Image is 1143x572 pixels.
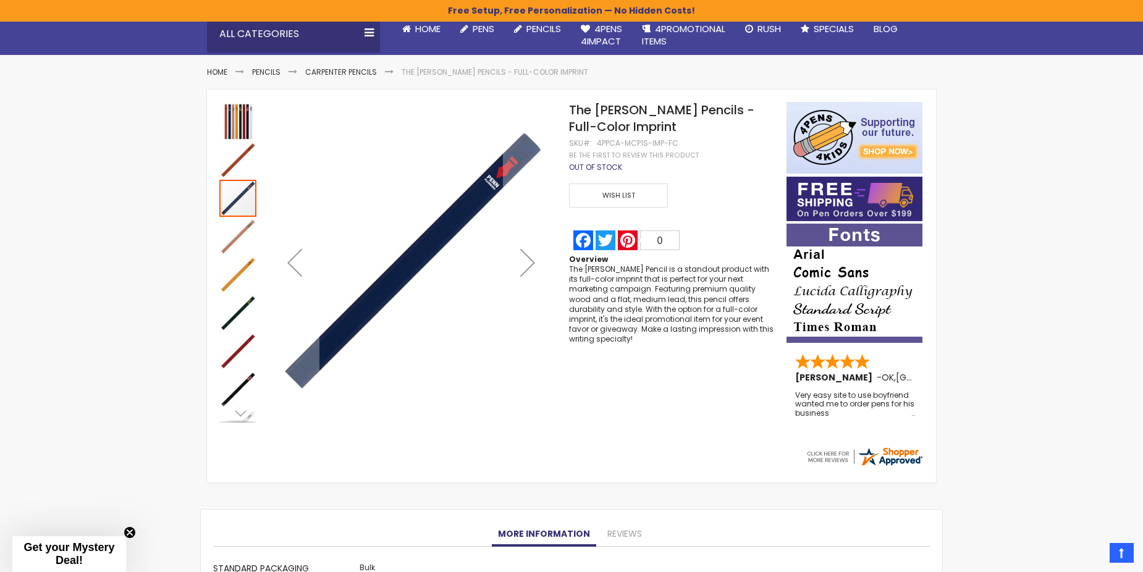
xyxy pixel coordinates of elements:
[1041,539,1143,572] iframe: Google Customer Reviews
[569,162,622,172] span: Out of stock
[219,102,258,140] div: The Carpenter Pencils - Full-Color Imprint
[219,371,256,408] img: The Carpenter Pencils - Full-Color Imprint
[632,15,735,56] a: 4PROMOTIONALITEMS
[219,293,258,332] div: The Carpenter Pencils - Full-Color Imprint
[594,230,617,250] a: Twitter
[569,138,592,148] strong: SKU
[12,536,126,572] div: Get your Mystery Deal!Close teaser
[805,445,924,468] img: 4pens.com widget logo
[642,22,725,48] span: 4PROMOTIONAL ITEMS
[219,404,256,423] div: Next
[896,371,987,384] span: [GEOGRAPHIC_DATA]
[219,217,258,255] div: The Carpenter Pencils - Full-Color Imprint
[757,22,781,35] span: Rush
[787,224,922,343] img: font-personalization-examples
[415,22,441,35] span: Home
[791,15,864,43] a: Specials
[504,15,571,43] a: Pencils
[569,162,622,172] div: Availability
[252,67,280,77] a: Pencils
[270,102,319,423] div: Previous
[503,102,552,423] div: Next
[219,140,258,179] div: The Carpenter Pencils - Full-Color Imprint
[305,67,377,77] a: Carpenter Pencils
[392,15,450,43] a: Home
[874,22,898,35] span: Blog
[219,141,256,179] img: The Carpenter Pencils - Full-Color Imprint
[219,256,256,293] img: The Carpenter Pencils - Full-Color Imprint
[814,22,854,35] span: Specials
[219,179,258,217] div: The Carpenter Pencils - Full-Color Imprint
[450,15,504,43] a: Pens
[526,22,561,35] span: Pencils
[569,254,608,264] strong: Overview
[569,101,754,135] span: The [PERSON_NAME] Pencils - Full-Color Imprint
[617,230,681,250] a: Pinterest0
[219,333,256,370] img: The Carpenter Pencils - Full-Color Imprint
[864,15,908,43] a: Blog
[219,103,256,140] img: The Carpenter Pencils - Full-Color Imprint
[270,120,552,402] img: The Carpenter Pencils - Full-Color Imprint
[219,332,258,370] div: The Carpenter Pencils - Full-Color Imprint
[735,15,791,43] a: Rush
[569,183,672,208] a: Wish List
[402,67,588,77] li: The [PERSON_NAME] Pencils - Full-Color Imprint
[882,371,894,384] span: OK
[219,218,256,255] img: The Carpenter Pencils - Full-Color Imprint
[581,22,622,48] span: 4Pens 4impact
[787,102,922,174] img: 4pens 4 kids
[569,183,668,208] span: Wish List
[207,15,380,53] div: All Categories
[207,67,227,77] a: Home
[492,522,596,547] a: More Information
[23,541,114,566] span: Get your Mystery Deal!
[473,22,494,35] span: Pens
[219,255,258,293] div: The Carpenter Pencils - Full-Color Imprint
[219,295,256,332] img: The Carpenter Pencils - Full-Color Imprint
[601,522,648,547] a: Reviews
[124,526,136,539] button: Close teaser
[572,230,594,250] a: Facebook
[569,151,699,160] a: Be the first to review this product
[219,370,258,408] div: The Carpenter Pencils - Full-Color Imprint
[805,460,924,470] a: 4pens.com certificate URL
[571,15,632,56] a: 4Pens4impact
[795,371,877,384] span: [PERSON_NAME]
[597,138,678,148] div: 4PPCA-MCP1S-IMP-FC
[657,235,663,246] span: 0
[795,391,915,418] div: Very easy site to use boyfriend wanted me to order pens for his business
[787,177,922,221] img: Free shipping on orders over $199
[569,264,774,345] div: The [PERSON_NAME] Pencil is a standout product with its full-color imprint that is perfect for yo...
[877,371,987,384] span: - ,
